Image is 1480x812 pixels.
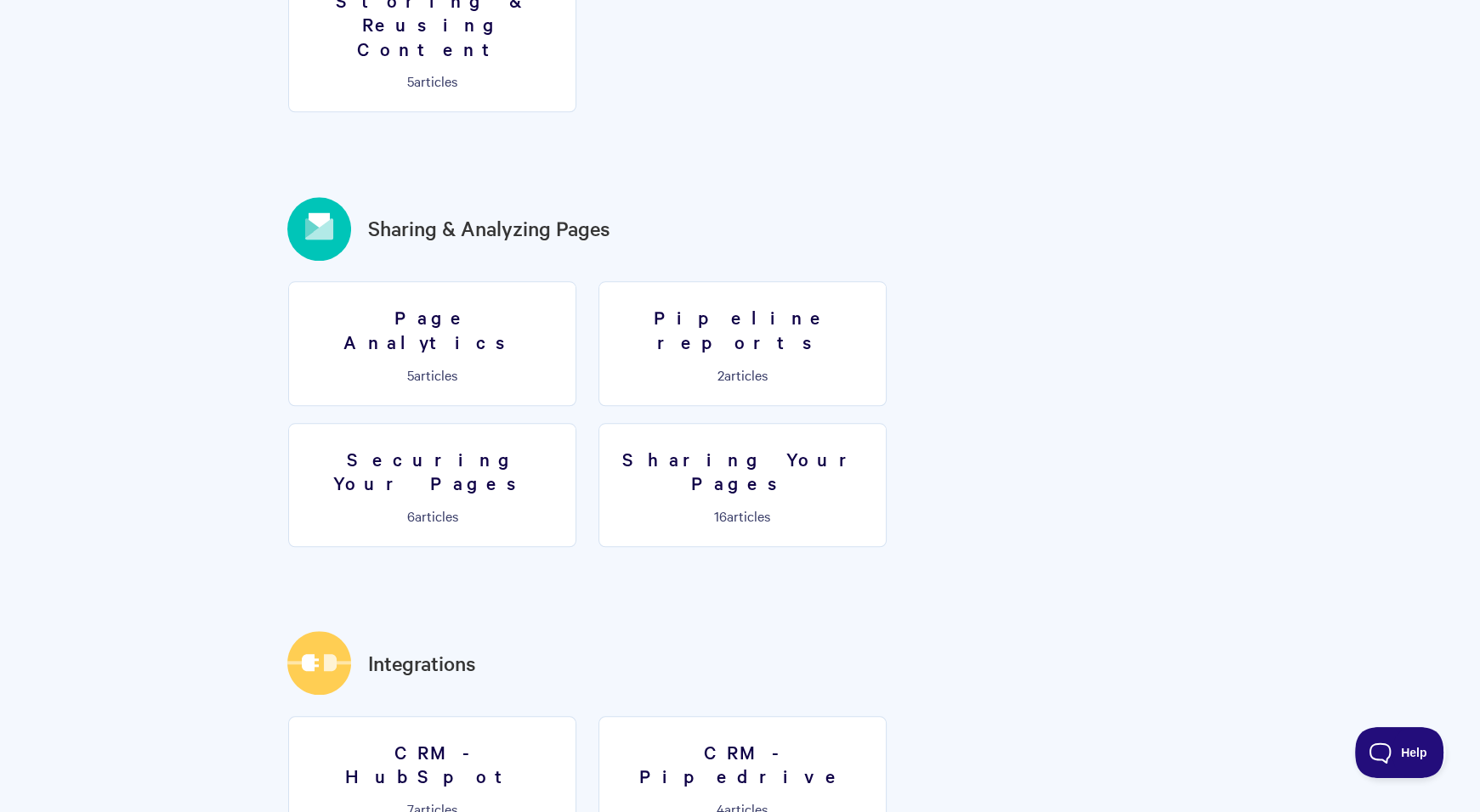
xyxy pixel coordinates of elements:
[299,447,565,495] h3: Securing Your Pages
[407,506,415,525] span: 6
[610,508,876,523] p: articles
[610,367,876,382] p: articles
[368,648,476,679] a: Integrations
[368,213,610,244] a: Sharing & Analyzing Pages
[288,281,576,405] a: Page Analytics 5articles
[299,367,565,382] p: articles
[598,281,887,405] a: Pipeline reports 2articles
[288,423,576,547] a: Securing Your Pages 6articles
[299,508,565,523] p: articles
[407,365,414,384] span: 5
[610,305,876,353] h3: Pipeline reports
[598,423,887,547] a: Sharing Your Pages 16articles
[1355,727,1446,778] iframe: Toggle Customer Support
[610,740,876,788] h3: CRM - Pipedrive
[717,365,724,384] span: 2
[610,447,876,495] h3: Sharing Your Pages
[299,73,565,88] p: articles
[299,305,565,353] h3: Page Analytics
[299,740,565,788] h3: CRM - HubSpot
[407,71,414,90] span: 5
[714,506,727,525] span: 16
